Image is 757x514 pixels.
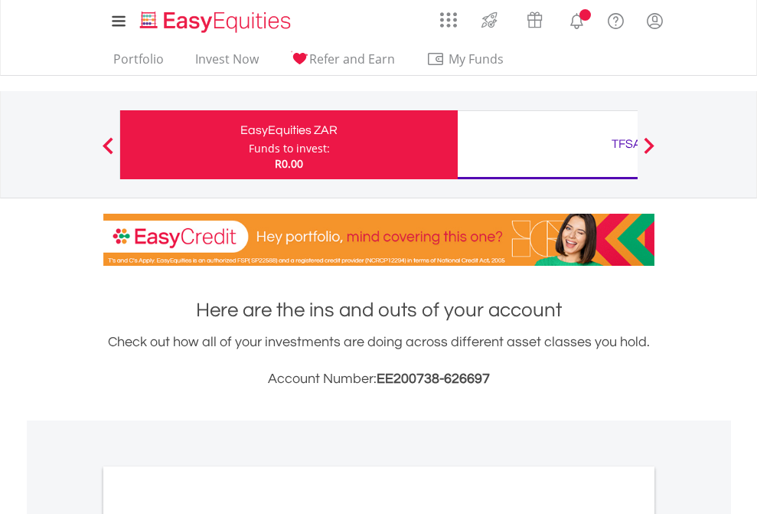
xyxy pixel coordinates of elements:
a: Notifications [557,4,596,34]
img: thrive-v2.svg [477,8,502,32]
span: R0.00 [275,156,303,171]
a: Vouchers [512,4,557,32]
img: grid-menu-icon.svg [440,11,457,28]
div: Check out how all of your investments are doing across different asset classes you hold. [103,332,654,390]
a: Portfolio [107,51,170,75]
a: Invest Now [189,51,265,75]
div: Funds to invest: [249,141,330,156]
span: My Funds [426,49,527,69]
button: Previous [93,145,123,160]
img: vouchers-v2.svg [522,8,547,32]
img: EasyEquities_Logo.png [137,9,297,34]
span: Refer and Earn [309,51,395,67]
h3: Account Number: [103,368,654,390]
a: Home page [134,4,297,34]
a: My Profile [635,4,674,38]
h1: Here are the ins and outs of your account [103,296,654,324]
a: FAQ's and Support [596,4,635,34]
a: AppsGrid [430,4,467,28]
div: EasyEquities ZAR [129,119,449,141]
span: EE200738-626697 [377,372,490,386]
button: Next [634,145,664,160]
img: EasyCredit Promotion Banner [103,214,654,266]
a: Refer and Earn [284,51,401,75]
